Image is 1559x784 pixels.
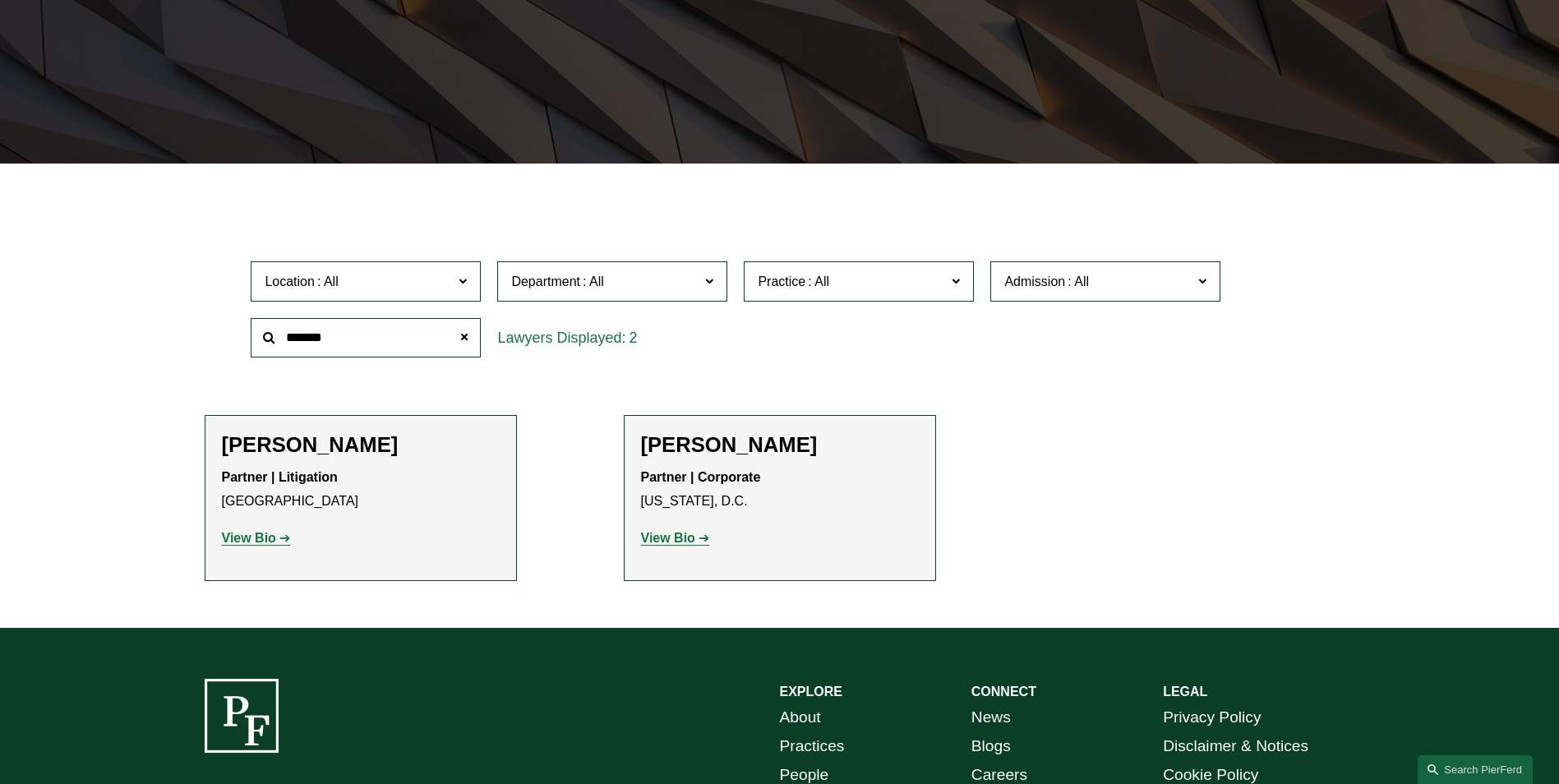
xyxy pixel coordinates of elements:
[971,732,1011,761] a: Blogs
[222,432,500,458] h2: [PERSON_NAME]
[641,466,919,514] p: [US_STATE], D.C.
[780,685,842,699] strong: EXPLORE
[265,274,315,288] span: Location
[1163,703,1261,732] a: Privacy Policy
[780,703,821,732] a: About
[629,330,637,346] span: 2
[780,732,845,761] a: Practices
[971,685,1036,699] strong: CONNECT
[1004,274,1065,288] span: Admission
[222,531,291,545] a: View Bio
[511,274,580,288] span: Department
[1418,755,1533,784] a: Search this site
[641,531,710,545] a: View Bio
[1163,685,1207,699] strong: LEGAL
[1163,732,1308,761] a: Disclaimer & Notices
[222,531,276,545] strong: View Bio
[641,470,761,484] strong: Partner | Corporate
[641,531,695,545] strong: View Bio
[971,703,1011,732] a: News
[222,470,338,484] strong: Partner | Litigation
[641,432,919,458] h2: [PERSON_NAME]
[222,466,500,514] p: [GEOGRAPHIC_DATA]
[758,274,805,288] span: Practice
